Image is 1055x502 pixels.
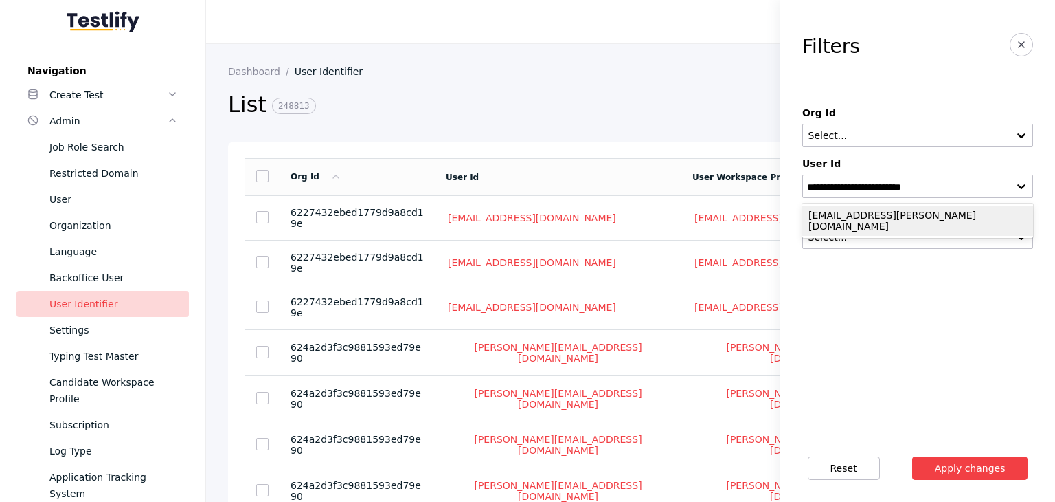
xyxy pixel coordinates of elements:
[49,296,178,312] div: User Identifier
[49,469,178,502] div: Application Tracking System
[16,134,189,160] a: Job Role Search
[802,158,1033,169] label: User Id
[446,173,479,182] a: User Id
[49,165,178,182] div: Restricted Domain
[16,317,189,343] a: Settings
[446,341,670,364] a: [PERSON_NAME][EMAIL_ADDRESS][DOMAIN_NAME]
[49,113,167,129] div: Admin
[291,480,421,502] span: 624a2d3f3c9881593ed79e90
[16,212,189,239] a: Organization
[16,412,189,438] a: Subscription
[802,36,860,58] h3: Filters
[49,322,178,338] div: Settings
[16,160,189,186] a: Restricted Domain
[16,239,189,265] a: Language
[49,191,178,208] div: User
[291,172,341,182] a: Org Id
[692,173,813,182] a: User Workspace Profile Id
[49,443,178,459] div: Log Type
[49,217,178,234] div: Organization
[16,438,189,464] a: Log Type
[272,98,316,114] span: 248813
[16,291,189,317] a: User Identifier
[291,388,421,410] span: 624a2d3f3c9881593ed79e90
[228,91,947,120] h2: List
[49,87,167,103] div: Create Test
[291,342,421,364] span: 624a2d3f3c9881593ed79e90
[692,257,865,269] a: [EMAIL_ADDRESS][DOMAIN_NAME]
[16,343,189,369] a: Typing Test Master
[446,387,670,411] a: [PERSON_NAME][EMAIL_ADDRESS][DOMAIN_NAME]
[16,265,189,291] a: Backoffice User
[802,206,1033,236] div: [EMAIL_ADDRESS][PERSON_NAME][DOMAIN_NAME]
[692,387,928,411] a: [PERSON_NAME][EMAIL_ADDRESS][DOMAIN_NAME]
[692,341,928,364] a: [PERSON_NAME][EMAIL_ADDRESS][DOMAIN_NAME]
[49,139,178,155] div: Job Role Search
[291,207,424,229] span: 6227432ebed1779d9a8cd19e
[446,257,618,269] a: [EMAIL_ADDRESS][DOMAIN_NAME]
[802,107,1033,118] label: Org Id
[446,212,618,224] a: [EMAIL_ADDRESS][DOMAIN_NAME]
[16,65,189,76] label: Navigation
[295,66,374,77] a: User Identifier
[49,374,178,407] div: Candidate Workspace Profile
[49,243,178,260] div: Language
[692,212,865,224] a: [EMAIL_ADDRESS][DOMAIN_NAME]
[67,11,139,32] img: Testlify - Backoffice
[16,186,189,212] a: User
[291,434,421,456] span: 624a2d3f3c9881593ed79e90
[692,433,928,457] a: [PERSON_NAME][EMAIL_ADDRESS][DOMAIN_NAME]
[446,301,618,314] a: [EMAIL_ADDRESS][DOMAIN_NAME]
[291,296,424,318] span: 6227432ebed1779d9a8cd19e
[49,348,178,364] div: Typing Test Master
[49,417,178,433] div: Subscription
[446,433,670,457] a: [PERSON_NAME][EMAIL_ADDRESS][DOMAIN_NAME]
[912,457,1028,480] button: Apply changes
[808,457,880,480] button: Reset
[291,252,424,274] span: 6227432ebed1779d9a8cd19e
[228,66,295,77] a: Dashboard
[692,301,865,314] a: [EMAIL_ADDRESS][DOMAIN_NAME]
[49,270,178,286] div: Backoffice User
[16,369,189,412] a: Candidate Workspace Profile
